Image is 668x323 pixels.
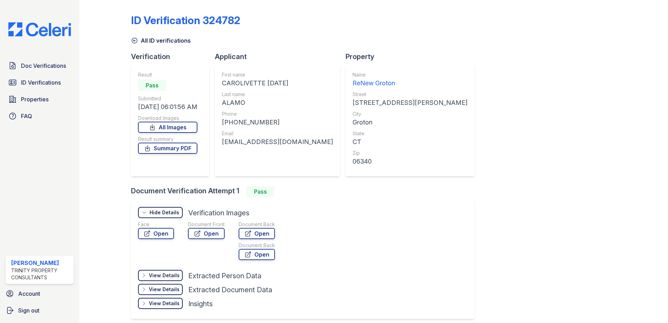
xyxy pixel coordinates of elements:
[138,80,166,91] div: Pass
[222,98,333,108] div: ALAMO
[239,242,275,249] div: Document Back
[138,122,197,133] a: All Images
[353,71,467,78] div: Name
[222,71,333,78] div: First name
[6,59,74,73] a: Doc Verifications
[138,228,174,239] a: Open
[215,52,346,62] div: Applicant
[18,306,39,315] span: Sign out
[138,115,197,122] div: Download Images
[21,78,61,87] span: ID Verifications
[639,295,661,316] iframe: chat widget
[222,91,333,98] div: Last name
[222,137,333,147] div: [EMAIL_ADDRESS][DOMAIN_NAME]
[11,267,71,281] div: Trinity Property Consultants
[239,228,275,239] a: Open
[222,78,333,88] div: CAROLIVETTE [DATE]
[149,286,180,293] div: View Details
[6,92,74,106] a: Properties
[353,150,467,157] div: Zip
[21,62,66,70] span: Doc Verifications
[353,137,467,147] div: CT
[222,130,333,137] div: Email
[6,109,74,123] a: FAQ
[18,289,40,298] span: Account
[21,95,49,103] span: Properties
[21,112,32,120] span: FAQ
[149,272,180,279] div: View Details
[353,130,467,137] div: State
[11,259,71,267] div: [PERSON_NAME]
[353,117,467,127] div: Groton
[188,228,225,239] a: Open
[149,300,180,307] div: View Details
[138,221,174,228] div: Face
[131,14,240,27] div: ID Verification 324782
[222,110,333,117] div: Phone
[239,249,275,260] a: Open
[6,76,74,89] a: ID Verifications
[3,22,77,36] img: CE_Logo_Blue-a8612792a0a2168367f1c8372b55b34899dd931a85d93a1a3d3e32e68fde9ad4.png
[188,285,272,295] div: Extracted Document Data
[188,221,225,228] div: Document Front
[138,95,197,102] div: Submitted
[222,117,333,127] div: [PHONE_NUMBER]
[131,186,480,197] div: Document Verification Attempt 1
[239,221,275,228] div: Document Back
[188,299,213,309] div: Insights
[131,52,215,62] div: Verification
[138,71,197,78] div: Result
[3,303,77,317] a: Sign out
[353,71,467,88] a: Name ReNew Groton
[353,157,467,166] div: 06340
[188,271,261,281] div: Extracted Person Data
[353,110,467,117] div: City
[138,136,197,143] div: Result summary
[131,36,191,45] a: All ID verifications
[353,91,467,98] div: Street
[353,98,467,108] div: [STREET_ADDRESS][PERSON_NAME]
[138,143,197,154] a: Summary PDF
[246,186,274,197] div: Pass
[3,287,77,301] a: Account
[346,52,480,62] div: Property
[150,209,179,216] div: Hide Details
[353,78,467,88] div: ReNew Groton
[138,102,197,112] div: [DATE] 06:01:56 AM
[188,208,249,218] div: Verification Images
